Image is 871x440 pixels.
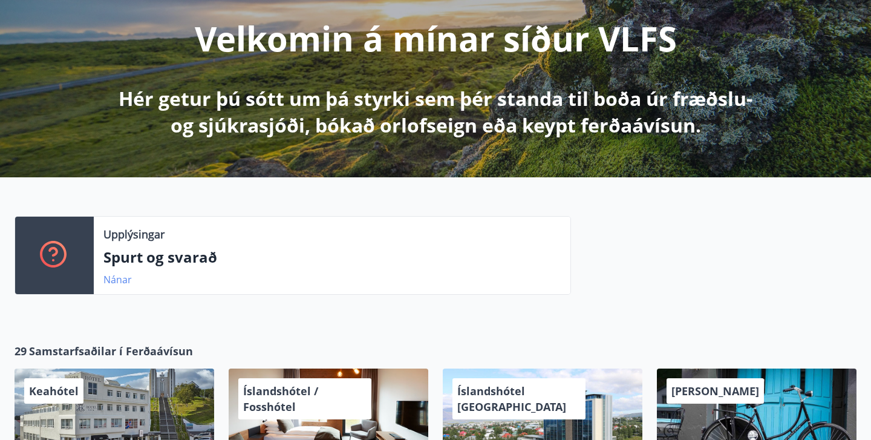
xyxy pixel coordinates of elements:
span: Samstarfsaðilar í Ferðaávísun [29,343,193,359]
span: Íslandshótel / Fosshótel [243,384,318,414]
span: Íslandshótel [GEOGRAPHIC_DATA] [457,384,566,414]
p: Spurt og svarað [103,247,561,268]
p: Hér getur þú sótt um þá styrki sem þér standa til boða úr fræðslu- og sjúkrasjóði, bókað orlofsei... [116,85,755,139]
p: Upplýsingar [103,226,165,242]
a: Nánar [103,273,132,286]
span: [PERSON_NAME] [671,384,759,398]
span: 29 [15,343,27,359]
p: Velkomin á mínar síður VLFS [195,15,677,61]
span: Keahótel [29,384,79,398]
